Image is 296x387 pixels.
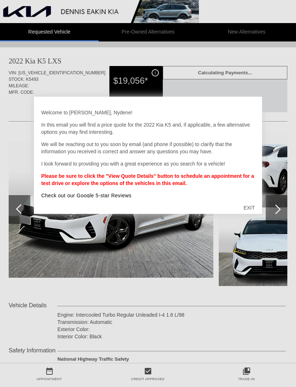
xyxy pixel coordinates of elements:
div: EXIT [236,197,262,219]
p: We will be reaching out to you soon by email (and phone if possible) to clarify that the informat... [41,141,255,155]
a: Check out our Google 5-star Reviews [41,193,131,198]
p: In this email you will find a price quote for the 2022 Kia K5 and, if applicable, a few alternati... [41,121,255,136]
strong: Please be sure to click the "View Quote Details" button to schedule an appointment for a test dri... [41,173,254,186]
p: Welcome to [PERSON_NAME], Nydene! [41,109,255,116]
p: I look forward to providing you with a great experience as you search for a vehicle! [41,160,255,167]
